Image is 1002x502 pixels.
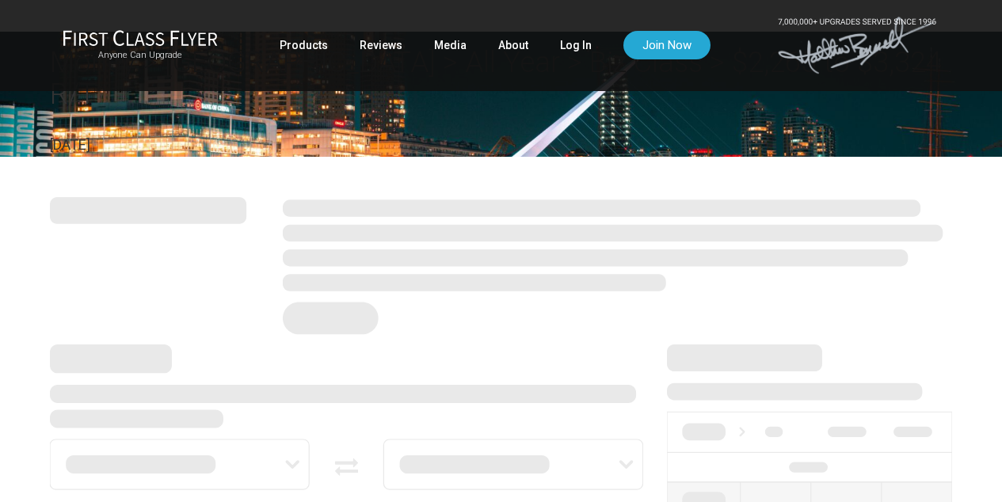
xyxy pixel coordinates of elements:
small: Anyone Can Upgrade [63,50,218,61]
a: Media [434,31,467,59]
a: Reviews [360,31,402,59]
h2: Money > [GEOGRAPHIC_DATA] > All Year > Biz Class > $2,265 to $3,324 R/T [50,48,952,110]
a: First Class FlyerAnyone Can Upgrade [63,29,218,61]
a: Join Now [623,31,711,59]
time: [DATE] [50,136,90,153]
a: Products [280,31,328,59]
img: First Class Flyer [63,29,218,46]
a: About [498,31,528,59]
img: summary.svg [50,177,952,344]
a: Log In [560,31,592,59]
